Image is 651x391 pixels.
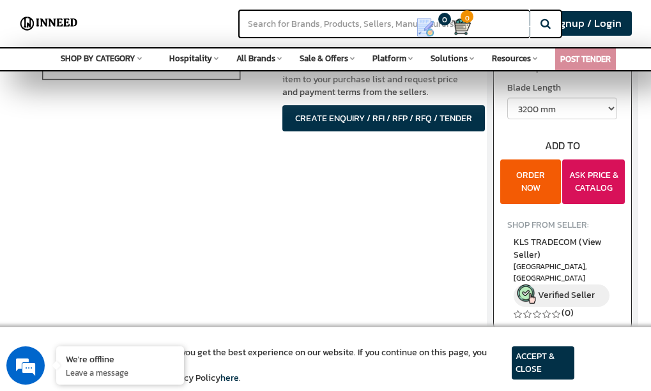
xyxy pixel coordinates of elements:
[438,13,451,26] span: 0
[282,48,474,99] p: For B2B and bulk buying of HOBART 6614-5 Vertical Meat Saw at wholesale price, add the item to yo...
[66,367,174,378] p: Leave a message
[66,71,215,88] div: Leave a message
[77,346,512,385] article: We use cookies to ensure you get the best experience on our website. If you continue on this page...
[500,159,562,204] button: ORDER NOW
[61,52,135,64] span: SHOP BY CATEGORY
[560,53,611,65] a: POST TENDER
[372,52,406,64] span: Platform
[88,244,97,252] img: salesiqlogo_leal7QplfZFryJ6FIlVepeu7OftD7mt8q6exU6-34PB8prfIgodN67KcxXM9Y7JQ_.png
[17,8,80,40] img: Inneed.Market
[100,244,162,253] em: Driven by SalesIQ
[512,346,574,380] article: ACCEPT & CLOSE
[494,138,631,153] div: ADD TO
[452,17,471,36] img: Cart
[6,258,243,302] textarea: Type your message and click 'Submit'
[562,306,574,320] a: (0)
[27,115,223,244] span: We are offline. Please leave us a message.
[461,10,473,23] span: 0
[562,159,625,204] button: ASK PRICE & CATALOG
[187,302,232,320] em: Submit
[514,235,601,262] span: KLS TRADECOM
[282,105,485,131] button: CREATE ENQUIRY / RFI / RFP / RFQ / TENDER
[22,77,54,84] img: logo_Zg8I0qSkbAqR2WFHt3p6CTuqpyXMFPubPcD2OT02zFN43Cy9FUNNG3NEPhM_Q1qe_.png
[538,288,595,301] span: Verified Seller
[238,10,530,38] input: Search for Brands, Products, Sellers, Manufacturers...
[514,235,611,306] a: KLS TRADECOM (View Seller) [GEOGRAPHIC_DATA], [GEOGRAPHIC_DATA] Verified Seller
[514,262,611,283] span: East Delhi
[416,18,435,37] img: Show My Quotes
[507,220,617,230] h4: SHOP FROM SELLER:
[410,13,452,42] a: my Quotes 0
[169,52,212,64] span: Hospitality
[236,52,275,64] span: All Brands
[517,284,536,304] img: inneed-verified-seller-icon.png
[492,52,531,64] span: Resources
[520,15,622,31] span: Buyer Signup / Login
[507,82,617,98] label: Blade Length
[431,52,468,64] span: Solutions
[220,371,239,385] a: here
[210,6,240,37] div: Minimize live chat window
[452,13,458,41] a: Cart 0
[510,11,632,36] a: Buyer Signup / Login
[66,353,174,365] div: We're offline
[300,52,348,64] span: Sale & Offers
